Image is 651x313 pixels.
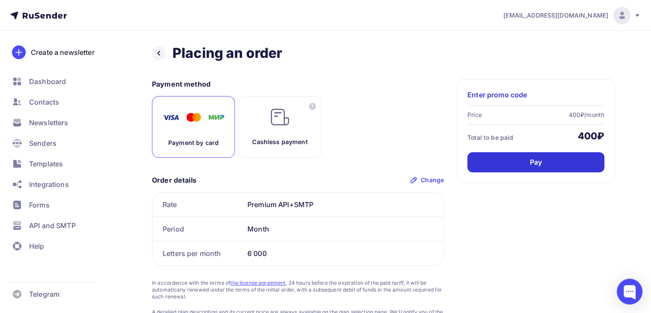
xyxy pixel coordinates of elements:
font: Payment method [152,80,211,88]
font: Change [421,176,444,184]
font: 6 000 [247,249,267,258]
font: 400₽ [577,130,604,141]
font: Help [29,242,45,250]
a: Contacts [7,93,109,111]
font: Month [247,225,269,233]
font: Price [467,111,482,118]
font: Placing an order [172,45,282,61]
font: In accordance with the terms of [152,280,230,286]
font: Order details [152,176,196,184]
font: Dashboard [29,77,66,86]
a: the license agreement [230,280,285,286]
font: Integrations [29,180,69,189]
font: Enter promo code [467,90,527,99]
font: Contacts [29,98,59,106]
a: Templates [7,155,109,172]
font: Payment by card [168,139,219,146]
a: Forms [7,196,109,214]
font: Rate [163,200,177,209]
font: 400₽/month [569,111,604,118]
font: Premium API+SMTP [247,200,313,209]
font: Create a newsletter [31,48,95,57]
span: [EMAIL_ADDRESS][DOMAIN_NAME] [503,11,608,20]
font: Cashless payment [252,138,307,145]
font: Forms [29,201,50,209]
font: Letters per month [163,249,221,258]
a: Senders [7,135,109,152]
font: Templates [29,160,63,168]
font: Period [163,225,184,233]
a: Dashboard [7,73,109,90]
a: [EMAIL_ADDRESS][DOMAIN_NAME] [503,7,641,24]
font: Senders [29,139,56,147]
font: Total to be paid [467,134,513,141]
font: API and SMTP [29,221,76,230]
font: Pay [530,158,542,166]
font: Newsletters [29,118,68,127]
span: Telegram [29,289,59,299]
font: , 24 hours before the expiration of the paid tariff, it will be automatically renewed under the t... [152,280,442,300]
a: Newsletters [7,114,109,131]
